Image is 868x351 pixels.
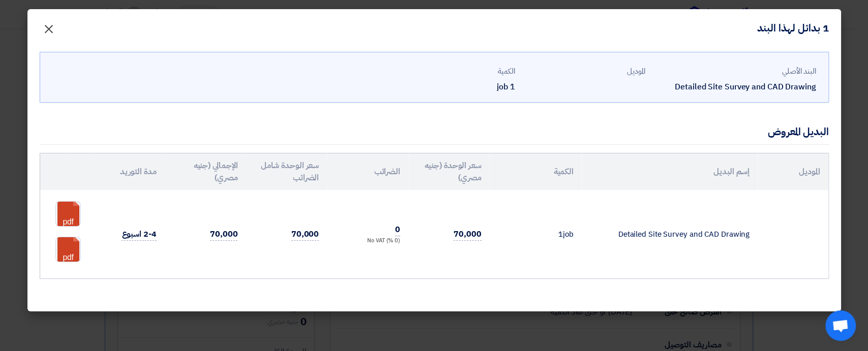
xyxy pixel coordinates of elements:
span: × [43,13,55,44]
th: الضرائب [327,153,408,190]
div: 1 job [393,81,515,93]
button: Close [35,16,63,37]
th: الإجمالي (جنيه مصري) [165,153,246,190]
span: 70,000 [210,228,237,241]
a: T_Priced_Proposal_Rev_1759901008611.pdf [56,202,137,263]
th: سعر الوحدة شامل الضرائب [246,153,327,190]
th: الكمية [490,153,582,190]
th: سعر الوحدة (جنيه مصري) [408,153,490,190]
a: T_Priced_Proposal_Rev_1759908388207.pdf [56,237,137,298]
div: البديل المعروض [768,124,829,139]
span: 2-4 اسبوع [122,228,156,241]
td: Detailed Site Survey and CAD Drawing [582,190,758,278]
th: إسم البديل [582,153,758,190]
div: Open chat [825,310,856,341]
div: الكمية [393,66,515,77]
div: (0 %) No VAT [335,237,400,245]
div: Detailed Site Survey and CAD Drawing [653,81,816,93]
td: job [490,190,582,278]
div: البند الأصلي [653,66,816,77]
div: الموديل [523,66,645,77]
span: 0 [395,224,400,236]
span: 70,000 [291,228,319,241]
span: 70,000 [454,228,481,241]
span: 1 [558,229,563,240]
h4: 1 بدائل لهذا البند [757,21,829,35]
th: مدة التوريد [94,153,164,190]
th: الموديل [758,153,828,190]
